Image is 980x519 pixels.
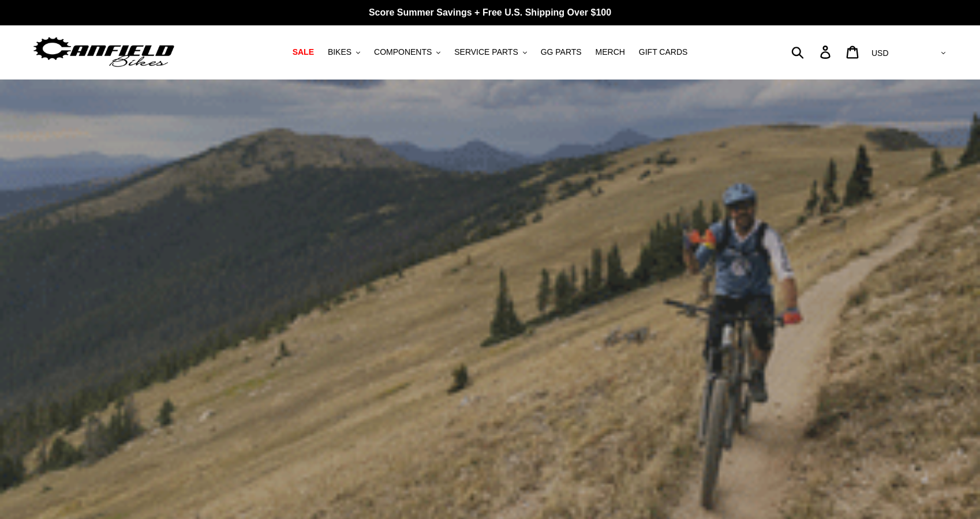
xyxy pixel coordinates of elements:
input: Search [798,39,827,65]
span: GIFT CARDS [639,47,688,57]
button: SERVICE PARTS [448,44,532,60]
a: GG PARTS [535,44,588,60]
span: BIKES [328,47,351,57]
span: SERVICE PARTS [454,47,518,57]
span: COMPONENTS [374,47,432,57]
a: SALE [287,44,320,60]
img: Canfield Bikes [32,34,176,70]
button: BIKES [322,44,366,60]
button: COMPONENTS [368,44,446,60]
a: MERCH [590,44,631,60]
a: GIFT CARDS [633,44,694,60]
span: MERCH [596,47,625,57]
span: GG PARTS [541,47,582,57]
span: SALE [293,47,314,57]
